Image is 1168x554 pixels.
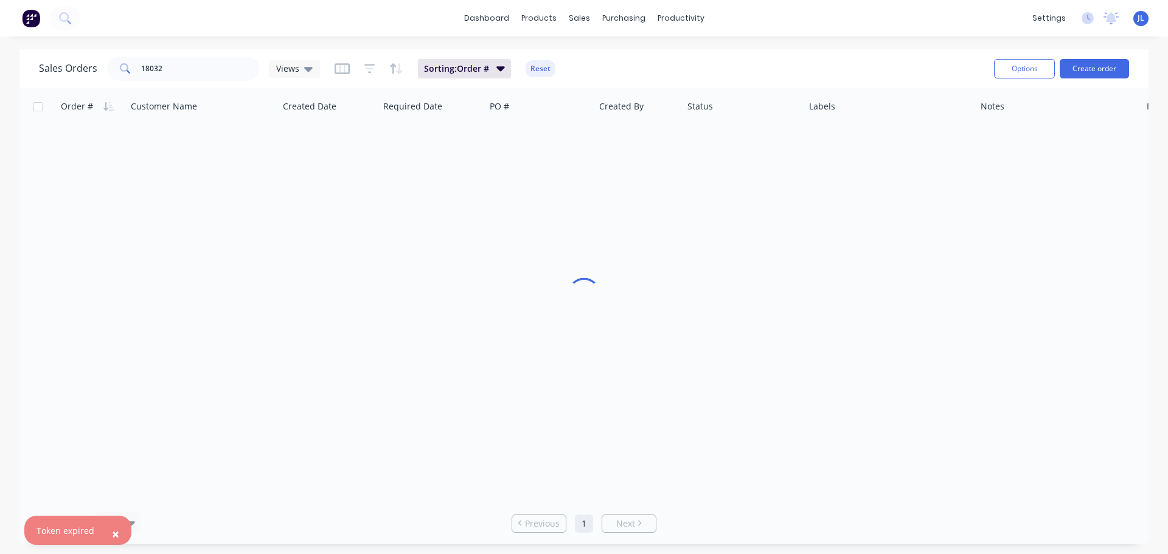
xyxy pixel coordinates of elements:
[141,57,260,81] input: Search...
[1026,9,1072,27] div: settings
[383,100,442,113] div: Required Date
[652,9,711,27] div: productivity
[563,9,596,27] div: sales
[1138,13,1144,24] span: JL
[22,9,40,27] img: Factory
[490,100,509,113] div: PO #
[809,100,835,113] div: Labels
[418,59,511,78] button: Sorting:Order #
[283,100,336,113] div: Created Date
[596,9,652,27] div: purchasing
[525,518,560,530] span: Previous
[575,514,593,533] a: Page 1 is your current page
[512,518,566,530] a: Previous page
[981,100,1004,113] div: Notes
[515,9,563,27] div: products
[616,518,635,530] span: Next
[424,63,489,75] span: Sorting: Order #
[131,100,197,113] div: Customer Name
[36,524,94,537] div: Token expired
[526,60,555,77] button: Reset
[458,9,515,27] a: dashboard
[1060,59,1129,78] button: Create order
[112,525,119,542] span: ×
[687,100,713,113] div: Status
[599,100,644,113] div: Created By
[276,62,299,75] span: Views
[100,519,131,549] button: Close
[39,63,97,74] h1: Sales Orders
[507,514,661,533] ul: Pagination
[602,518,656,530] a: Next page
[61,100,93,113] div: Order #
[994,59,1055,78] button: Options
